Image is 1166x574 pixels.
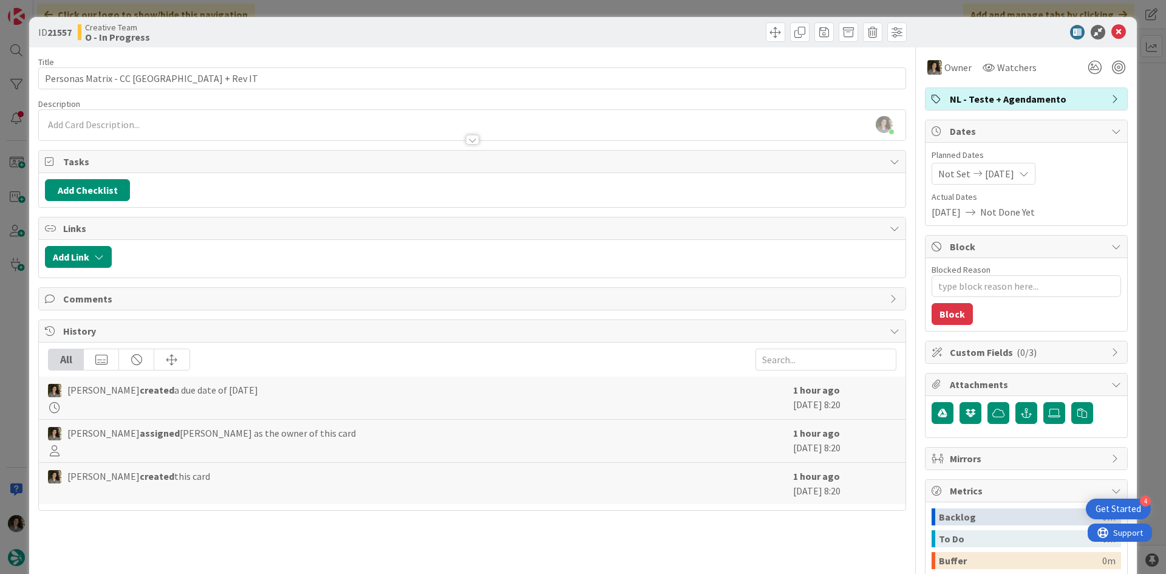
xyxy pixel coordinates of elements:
span: [DATE] [932,205,961,219]
span: Links [63,221,884,236]
b: assigned [140,427,180,439]
input: type card name here... [38,67,906,89]
div: [DATE] 8:20 [793,469,896,498]
div: Get Started [1096,503,1141,515]
b: O - In Progress [85,32,150,42]
span: [PERSON_NAME] [PERSON_NAME] as the owner of this card [67,426,356,440]
span: [PERSON_NAME] this card [67,469,210,483]
button: Add Link [45,246,112,268]
label: Title [38,56,54,67]
span: History [63,324,884,338]
b: 1 hour ago [793,427,840,439]
label: Blocked Reason [932,264,990,275]
b: 21557 [47,26,72,38]
img: MS [48,427,61,440]
b: 1 hour ago [793,470,840,482]
b: created [140,384,174,396]
span: ( 0/3 ) [1017,346,1037,358]
div: Buffer [939,552,1102,569]
div: Backlog [939,508,1102,525]
div: 4 [1140,496,1151,507]
img: MS [48,384,61,397]
span: Support [26,2,55,16]
div: [DATE] 8:20 [793,383,896,413]
button: Add Checklist [45,179,130,201]
span: Attachments [950,377,1105,392]
span: [PERSON_NAME] a due date of [DATE] [67,383,258,397]
b: 1 hour ago [793,384,840,396]
span: Description [38,98,80,109]
img: EtGf2wWP8duipwsnFX61uisk7TBOWsWe.jpg [876,116,893,133]
img: MS [927,60,942,75]
div: To Do [939,530,1102,547]
span: Tasks [63,154,884,169]
div: Open Get Started checklist, remaining modules: 4 [1086,499,1151,519]
span: Not Set [938,166,970,181]
span: Block [950,239,1105,254]
div: 0m [1102,552,1116,569]
span: Creative Team [85,22,150,32]
span: ID [38,25,72,39]
span: Metrics [950,483,1105,498]
div: [DATE] 8:20 [793,426,896,456]
span: NL - Teste + Agendamento [950,92,1105,106]
span: Custom Fields [950,345,1105,360]
span: Comments [63,292,884,306]
div: All [49,349,84,370]
span: Watchers [997,60,1037,75]
img: MS [48,470,61,483]
button: Block [932,303,973,325]
span: Owner [944,60,972,75]
input: Search... [755,349,896,371]
span: Not Done Yet [980,205,1035,219]
span: Planned Dates [932,149,1121,162]
span: [DATE] [985,166,1014,181]
span: Mirrors [950,451,1105,466]
span: Actual Dates [932,191,1121,203]
span: Dates [950,124,1105,138]
b: created [140,470,174,482]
